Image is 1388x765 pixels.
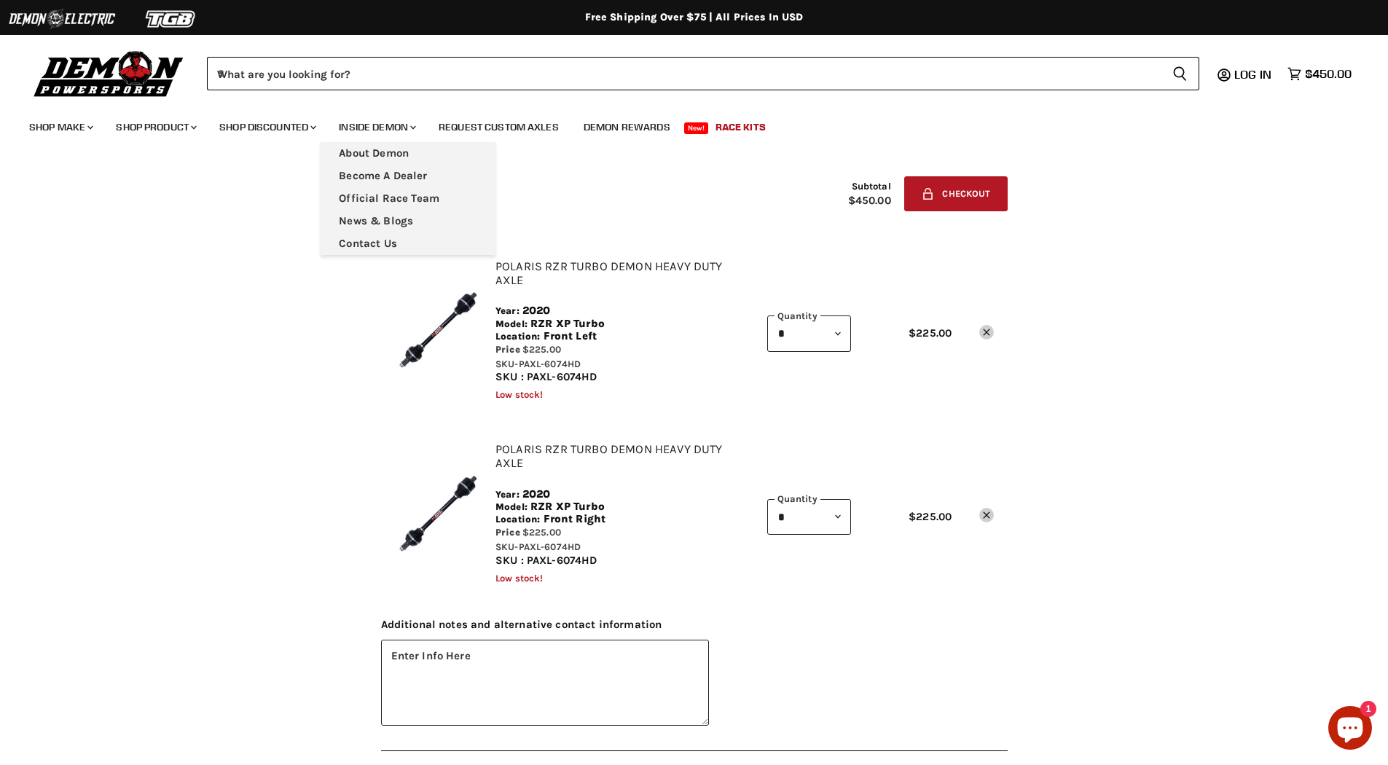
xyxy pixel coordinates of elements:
[684,122,709,134] span: New!
[495,514,540,525] span: Location:
[495,501,528,512] span: Model:
[321,142,495,255] ul: Main menu
[1324,706,1376,753] inbox-online-store-chat: Shopify online store chat
[495,344,520,355] span: Price
[495,554,597,567] span: SKU : PAXL-6074HD
[495,357,753,372] div: SKU-PAXL-6074HD
[111,11,1277,24] div: Free Shipping Over $75 | All Prices In USD
[381,619,1008,631] span: Additional notes and alternative contact information
[522,344,561,355] span: $225.00
[1161,57,1199,90] button: Search
[522,527,561,538] span: $225.00
[321,187,495,210] a: Official Race Team
[328,112,425,142] a: Inside Demon
[495,318,528,329] span: Model:
[495,442,723,470] a: Polaris RZR Turbo Demon Heavy Duty Axle
[1228,68,1280,81] a: Log in
[207,57,1161,90] input: When autocomplete results are available use up and down arrows to review and enter to select
[530,318,605,330] span: RZR XP Turbo
[117,5,226,33] img: TGB Logo 2
[105,112,205,142] a: Shop Product
[544,513,606,525] span: Front Right
[909,326,952,340] span: $225.00
[705,112,777,142] a: Race Kits
[573,112,681,142] a: Demon Rewards
[904,176,1007,211] button: Checkout
[495,573,544,584] span: Low stock!
[848,195,891,207] span: $450.00
[495,527,520,538] span: Price
[495,305,519,316] span: Year:
[530,501,605,513] span: RZR XP Turbo
[909,510,952,523] span: $225.00
[394,286,482,373] img: Polaris RZR Turbo Demon Heavy Duty Axle - SKU-PAXL-6074HD
[495,259,723,287] a: Polaris RZR Turbo Demon Heavy Duty Axle
[848,181,891,207] div: Subtotal
[495,540,753,554] div: SKU-PAXL-6074HD
[394,469,482,557] img: Polaris RZR Turbo Demon Heavy Duty Axle - SKU-PAXL-6074HD
[1305,67,1352,81] span: $450.00
[495,489,519,500] span: Year:
[979,325,994,340] a: remove Polaris RZR Turbo Demon Heavy Duty Axle
[18,112,102,142] a: Shop Make
[522,305,551,317] span: 2020
[29,47,189,99] img: Demon Powersports
[321,165,495,187] a: Become A Dealer
[767,315,851,351] select: Quantity
[18,106,1348,142] ul: Main menu
[321,210,495,232] a: News & Blogs
[1234,67,1271,82] span: Log in
[767,499,851,535] select: Quantity
[495,331,540,342] span: Location:
[979,508,994,522] a: remove Polaris RZR Turbo Demon Heavy Duty Axle
[428,112,570,142] a: Request Custom Axles
[495,370,597,383] span: SKU : PAXL-6074HD
[1280,63,1359,85] a: $450.00
[321,232,495,255] a: Contact Us
[495,389,544,400] span: Low stock!
[321,142,495,165] a: About Demon
[7,5,117,33] img: Demon Electric Logo 2
[207,57,1199,90] form: Product
[544,330,597,342] span: Front Left
[522,488,551,501] span: 2020
[208,112,325,142] a: Shop Discounted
